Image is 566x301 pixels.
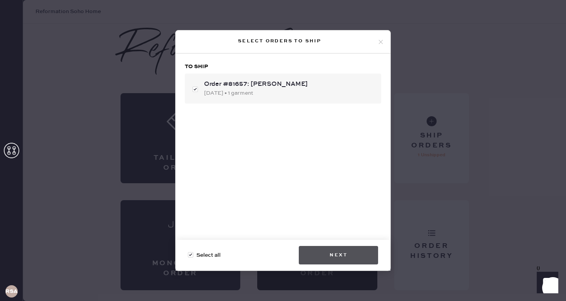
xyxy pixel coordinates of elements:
div: Select orders to ship [182,37,377,46]
h3: RSA [5,289,18,294]
iframe: Front Chat [529,266,563,299]
div: [DATE] • 1 garment [204,89,375,97]
button: Next [299,246,378,264]
h3: To ship [185,63,381,70]
div: Order #81657: [PERSON_NAME] [204,80,375,89]
span: Select all [196,251,221,259]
